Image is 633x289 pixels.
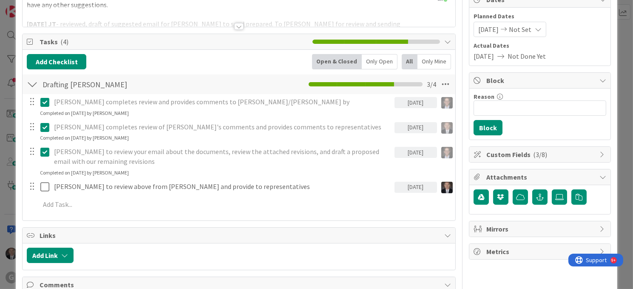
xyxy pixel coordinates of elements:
[486,224,595,234] span: Mirrors
[509,24,531,34] span: Not Set
[54,182,391,192] p: [PERSON_NAME] to review above from [PERSON_NAME] and provide to representatives
[43,3,47,10] div: 9+
[486,75,595,86] span: Block
[474,51,494,61] span: [DATE]
[508,51,546,61] span: Not Done Yet
[417,54,451,69] div: Only Mine
[474,93,494,100] label: Reason
[486,172,595,182] span: Attachments
[40,230,440,240] span: Links
[402,54,417,69] div: All
[533,150,547,159] span: ( 3/8 )
[40,109,129,117] div: Completed on [DATE] by [PERSON_NAME]
[40,37,308,47] span: Tasks
[486,149,595,160] span: Custom Fields
[478,24,499,34] span: [DATE]
[40,134,129,142] div: Completed on [DATE] by [PERSON_NAME]
[395,122,437,133] div: [DATE]
[40,169,129,177] div: Completed on [DATE] by [PERSON_NAME]
[486,246,595,257] span: Metrics
[395,97,437,108] div: [DATE]
[312,54,362,69] div: Open & Closed
[441,147,453,158] img: JT
[427,79,436,89] span: 3 / 4
[395,147,437,158] div: [DATE]
[27,248,74,263] button: Add Link
[54,147,391,166] p: [PERSON_NAME] to review your email about the documents, review the attached revisions, and draft ...
[474,120,502,135] button: Block
[54,122,391,132] p: [PERSON_NAME] completes review of [PERSON_NAME]'s comments and provides comments to representatives
[474,12,606,21] span: Planned Dates
[18,1,39,11] span: Support
[362,54,397,69] div: Only Open
[60,37,68,46] span: ( 4 )
[441,182,453,193] img: BG
[474,41,606,50] span: Actual Dates
[27,54,86,69] button: Add Checklist
[40,77,223,92] input: Add Checklist...
[441,122,453,134] img: BG
[54,97,391,107] p: [PERSON_NAME] completes review and provides comments to [PERSON_NAME]/[PERSON_NAME] by
[441,97,453,109] img: JT
[395,182,437,193] div: [DATE]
